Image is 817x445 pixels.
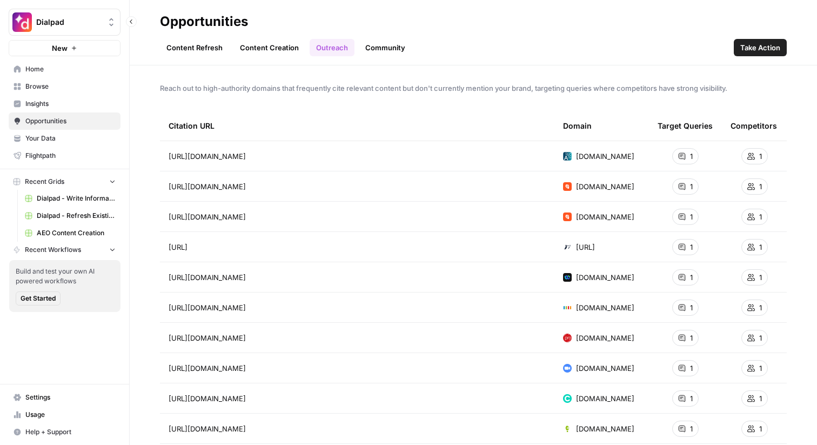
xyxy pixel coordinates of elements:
img: o00mh4f62mae3ztygs1rug024auf [563,273,572,282]
span: Usage [25,410,116,420]
button: Take Action [734,39,787,56]
span: 1 [759,333,762,343]
span: 1 [759,423,762,434]
a: Community [359,39,412,56]
div: Opportunities [160,13,248,30]
span: [URL][DOMAIN_NAME] [169,302,246,313]
span: Dialpad - Write Informational Article [37,194,116,203]
img: 2d026sqje35y06vjnwq5ou22m1pk [563,212,572,221]
span: Flightpath [25,151,116,161]
span: [URL][DOMAIN_NAME] [169,363,246,374]
span: [URL][DOMAIN_NAME] [169,181,246,192]
span: [URL][DOMAIN_NAME] [169,272,246,283]
img: aryqh7tt8464q5aq39yhegky79qy [563,394,572,403]
a: Flightpath [9,147,120,164]
span: [DOMAIN_NAME] [576,333,634,343]
img: 277scm0l1m95hd0jnk739e541u1w [563,334,572,342]
span: Browse [25,82,116,91]
span: [URL][DOMAIN_NAME] [169,151,246,162]
div: Competitors [731,111,777,141]
span: [DOMAIN_NAME] [576,423,634,434]
span: [URL] [169,242,187,253]
span: 1 [759,302,762,313]
span: 1 [690,211,693,222]
div: Domain [563,111,592,141]
span: 1 [690,242,693,253]
img: g1r74kgvmwkd9lu4anj7orn7tvsu [563,152,572,161]
span: 1 [759,363,762,374]
span: 1 [759,211,762,222]
span: 1 [690,393,693,404]
a: Content Refresh [160,39,229,56]
a: Dialpad - Refresh Existing Content [20,207,120,224]
span: [URL][DOMAIN_NAME] [169,393,246,404]
a: Insights [9,95,120,112]
button: Help + Support [9,423,120,441]
div: Target Queries [658,111,713,141]
img: Dialpad Logo [12,12,32,32]
span: Dialpad - Refresh Existing Content [37,211,116,221]
span: 1 [690,272,693,283]
img: 3sj63078q36tugwvm03zj7krvm0a [563,243,572,251]
a: Usage [9,406,120,423]
span: 1 [759,393,762,404]
span: [DOMAIN_NAME] [576,151,634,162]
span: 1 [759,181,762,192]
span: [URL][DOMAIN_NAME] [169,211,246,222]
span: Take Action [740,42,780,53]
button: Get Started [16,291,61,305]
img: 7g60bak8m9da035ltlu506orhl94 [563,364,572,373]
img: 2d026sqje35y06vjnwq5ou22m1pk [563,182,572,191]
a: Home [9,61,120,78]
span: 1 [690,423,693,434]
span: 1 [690,151,693,162]
span: Dialpad [36,17,102,28]
span: [URL] [576,242,595,253]
span: [DOMAIN_NAME] [576,211,634,222]
span: Recent Grids [25,177,64,187]
span: 1 [690,363,693,374]
button: Recent Grids [9,174,120,190]
span: [DOMAIN_NAME] [576,181,634,192]
a: Dialpad - Write Informational Article [20,190,120,207]
a: Outreach [310,39,354,56]
a: Content Creation [233,39,305,56]
button: Workspace: Dialpad [9,9,120,36]
span: AEO Content Creation [37,228,116,238]
span: Opportunities [25,116,116,126]
img: 87f2ipjl44vau55idjt2p3hyexqe [563,424,572,433]
span: Your Data [25,134,116,143]
span: Help + Support [25,427,116,437]
button: New [9,40,120,56]
span: Reach out to high-authority domains that frequently cite relevant content but don't currently men... [160,83,787,94]
span: 1 [759,242,762,253]
span: [URL][DOMAIN_NAME] [169,423,246,434]
span: Recent Workflows [25,245,81,255]
img: y6jitwnsyrpjee7chht0nf757fja [563,303,572,312]
a: Opportunities [9,112,120,130]
a: Your Data [9,130,120,147]
span: Home [25,64,116,74]
span: Insights [25,99,116,109]
span: [DOMAIN_NAME] [576,363,634,374]
div: Citation URL [169,111,546,141]
span: 1 [690,181,693,192]
span: 1 [759,151,762,162]
a: Settings [9,389,120,406]
span: Settings [25,393,116,402]
span: Build and test your own AI powered workflows [16,267,114,286]
span: Get Started [21,294,56,303]
a: AEO Content Creation [20,224,120,242]
span: 1 [759,272,762,283]
span: [DOMAIN_NAME] [576,393,634,404]
span: 1 [690,302,693,313]
span: [DOMAIN_NAME] [576,272,634,283]
span: [URL][DOMAIN_NAME] [169,333,246,343]
span: [DOMAIN_NAME] [576,302,634,313]
span: New [52,43,68,54]
a: Browse [9,78,120,95]
span: 1 [690,333,693,343]
button: Recent Workflows [9,242,120,258]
